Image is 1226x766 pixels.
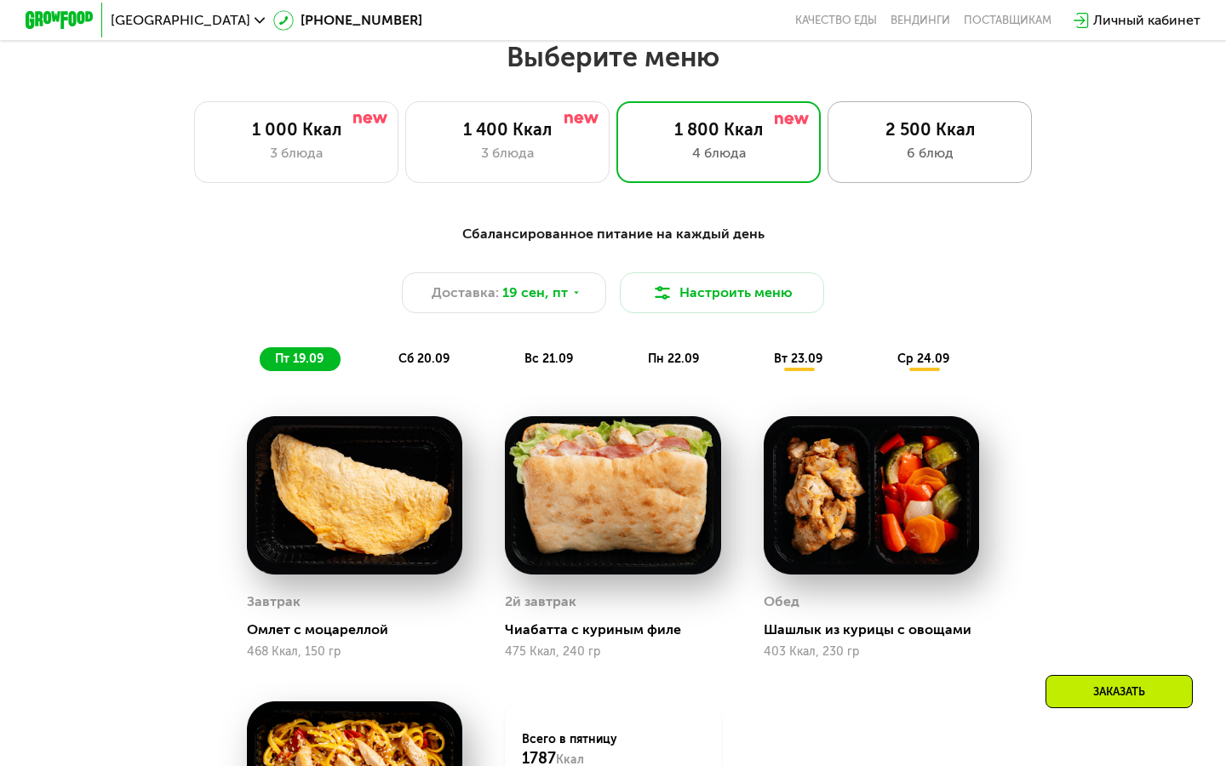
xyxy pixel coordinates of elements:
[634,143,803,163] div: 4 блюда
[54,40,1172,74] h2: Выберите меню
[964,14,1051,27] div: поставщикам
[505,621,734,638] div: Чиабатта с куриным филе
[212,119,381,140] div: 1 000 Ккал
[774,352,822,366] span: вт 23.09
[247,621,476,638] div: Омлет с моцареллой
[897,352,949,366] span: ср 24.09
[432,283,499,303] span: Доставка:
[634,119,803,140] div: 1 800 Ккал
[275,352,324,366] span: пт 19.09
[505,645,720,659] div: 475 Ккал, 240 гр
[764,645,979,659] div: 403 Ккал, 230 гр
[845,143,1014,163] div: 6 блюд
[620,272,824,313] button: Настроить меню
[111,14,250,27] span: [GEOGRAPHIC_DATA]
[423,119,592,140] div: 1 400 Ккал
[1046,675,1193,708] div: Заказать
[1093,10,1200,31] div: Личный кабинет
[795,14,877,27] a: Качество еды
[845,119,1014,140] div: 2 500 Ккал
[764,589,799,615] div: Обед
[505,589,576,615] div: 2й завтрак
[524,352,573,366] span: вс 21.09
[423,143,592,163] div: 3 блюда
[398,352,450,366] span: сб 20.09
[764,621,993,638] div: Шашлык из курицы с овощами
[247,589,301,615] div: Завтрак
[247,645,462,659] div: 468 Ккал, 150 гр
[648,352,699,366] span: пн 22.09
[502,283,568,303] span: 19 сен, пт
[109,224,1117,245] div: Сбалансированное питание на каждый день
[273,10,422,31] a: [PHONE_NUMBER]
[212,143,381,163] div: 3 блюда
[891,14,950,27] a: Вендинги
